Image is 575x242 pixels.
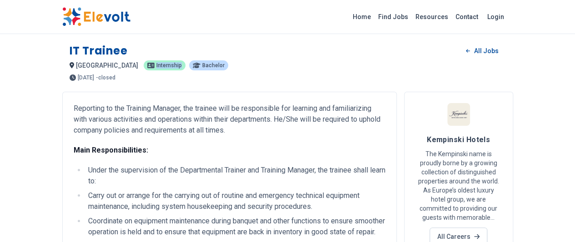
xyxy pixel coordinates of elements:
[76,62,138,69] span: [GEOGRAPHIC_DATA]
[74,103,385,136] p: Reporting to the Training Manager, the trainee will be responsible for learning and familiarizing...
[202,63,225,68] span: bachelor
[85,190,385,212] li: Carry out or arrange for the carrying out of routine and emergency technical equipment maintenanc...
[452,10,482,24] a: Contact
[156,63,182,68] span: internship
[85,216,385,237] li: Coordinate on equipment maintenance during banquet and other functions to ensure smoother operati...
[96,75,115,80] p: - closed
[459,44,505,58] a: All Jobs
[482,8,510,26] a: Login
[412,10,452,24] a: Resources
[530,198,575,242] iframe: Chat Widget
[78,75,94,80] span: [DATE]
[349,10,375,24] a: Home
[70,44,128,58] h1: IT Trainee
[375,10,412,24] a: Find Jobs
[62,7,130,26] img: Elevolt
[415,149,502,222] p: The Kempinski name is proudly borne by a growing collection of distinguished properties around th...
[74,146,148,154] strong: Main Responsibilities:
[427,135,490,144] span: Kempinski Hotels
[85,165,385,187] li: Under the supervision of the Departmental Trainer and Training Manager, the trainee shall learn to:
[447,103,470,126] img: Kempinski Hotels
